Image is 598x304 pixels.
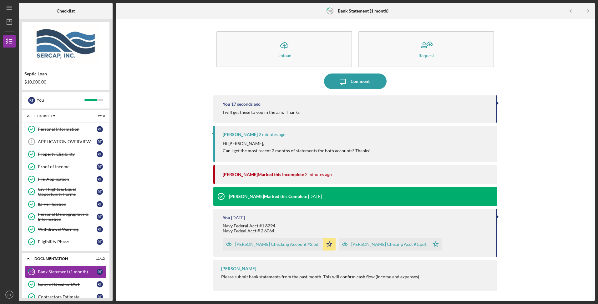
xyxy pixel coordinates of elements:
div: R T [28,97,35,104]
div: Upload [277,53,291,58]
div: R T [97,214,103,220]
div: Withdrawal Warning [38,227,97,232]
div: APPLICATION OVERVIEW [38,139,97,144]
div: R T [97,294,103,300]
a: 2APPLICATION OVERVIEWRT [25,135,106,148]
a: Civil Rights & Equal Opportunity FormsRT [25,185,106,198]
a: Property EligibilityRT [25,148,106,160]
div: You [223,215,230,220]
div: Comment [351,73,370,89]
time: 2025-09-23 21:29 [231,102,261,107]
div: Property Eligibility [38,152,97,157]
div: Navy Federal Acct #1 8294 Navy Fedeal Acct # 2 6064 [223,223,275,233]
button: RT [3,288,16,301]
time: 2025-06-18 13:03 [308,194,322,199]
div: Copy of Deed or DOT [38,282,97,287]
div: Contractors Estimate [38,294,97,299]
div: Personal Demographics & Information [38,212,97,222]
div: You [37,95,84,105]
div: 11 / 12 [94,257,105,261]
a: ID VerificationRT [25,198,106,210]
text: RT [8,293,12,296]
div: R T [97,189,103,195]
div: Pre-Application [38,177,97,182]
a: Withdrawal WarningRT [25,223,106,236]
div: [PERSON_NAME] [223,132,258,137]
div: You [223,102,230,107]
div: Proof of Income [38,164,97,169]
div: R T [97,239,103,245]
div: I will get these to you in the a.m. Thanks [223,110,300,115]
div: Documentation [34,257,89,261]
div: Eligibility [34,114,89,118]
div: 9 / 10 [94,114,105,118]
tspan: 2 [31,140,33,144]
tspan: 10 [30,270,34,274]
button: [PERSON_NAME] Checking Account #2.pdf [223,238,336,251]
div: [PERSON_NAME] Marked this Complete [229,194,307,199]
div: R T [97,139,103,145]
a: Eligibility PhaseRT [25,236,106,248]
div: Bank Statement (1 month) [38,269,97,274]
div: Septic Loan [24,71,107,76]
div: Personal Information [38,127,97,132]
button: [PERSON_NAME] Checing Acct #1.pdf [339,238,442,251]
div: R T [97,201,103,207]
time: 2025-09-23 21:26 [305,172,332,177]
time: 2025-09-23 21:26 [259,132,286,137]
div: R T [97,151,103,157]
div: R T [97,126,103,132]
button: Upload [216,31,352,67]
a: Personal InformationRT [25,123,106,135]
div: R T [97,226,103,232]
a: Copy of Deed or DOTRT [25,278,106,291]
div: Civil Rights & Equal Opportunity Forms [38,187,97,197]
button: Request [358,31,494,67]
a: Pre-ApplicationRT [25,173,106,185]
tspan: 10 [328,9,332,13]
div: R T [97,281,103,287]
div: Request [418,53,434,58]
p: Can I get the most recent 2 months of statements for both accounts? Thanks! [223,147,371,154]
div: [PERSON_NAME] Marked this Incomplete [223,172,304,177]
div: [PERSON_NAME] Checing Acct #1.pdf [351,242,426,247]
div: Please submit bank statements from the past month. This will confirm cash flow (income and expens... [221,274,420,279]
p: Hi [PERSON_NAME], [223,140,371,147]
div: ID Verification [38,202,97,207]
button: Comment [324,73,387,89]
div: [PERSON_NAME] [221,266,256,271]
a: Proof of IncomeRT [25,160,106,173]
b: Bank Statement (1 month) [338,8,388,13]
a: Contractors EstimateRT [25,291,106,303]
div: R T [97,164,103,170]
div: Eligibility Phase [38,239,97,244]
time: 2025-06-17 20:39 [231,215,245,220]
div: R T [97,176,103,182]
img: Product logo [22,25,109,63]
a: Personal Demographics & InformationRT [25,210,106,223]
b: Checklist [57,8,75,13]
div: $10,000.00 [24,79,107,84]
div: [PERSON_NAME] Checking Account #2.pdf [235,242,320,247]
div: R T [97,269,103,275]
a: 10Bank Statement (1 month)RT [25,266,106,278]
